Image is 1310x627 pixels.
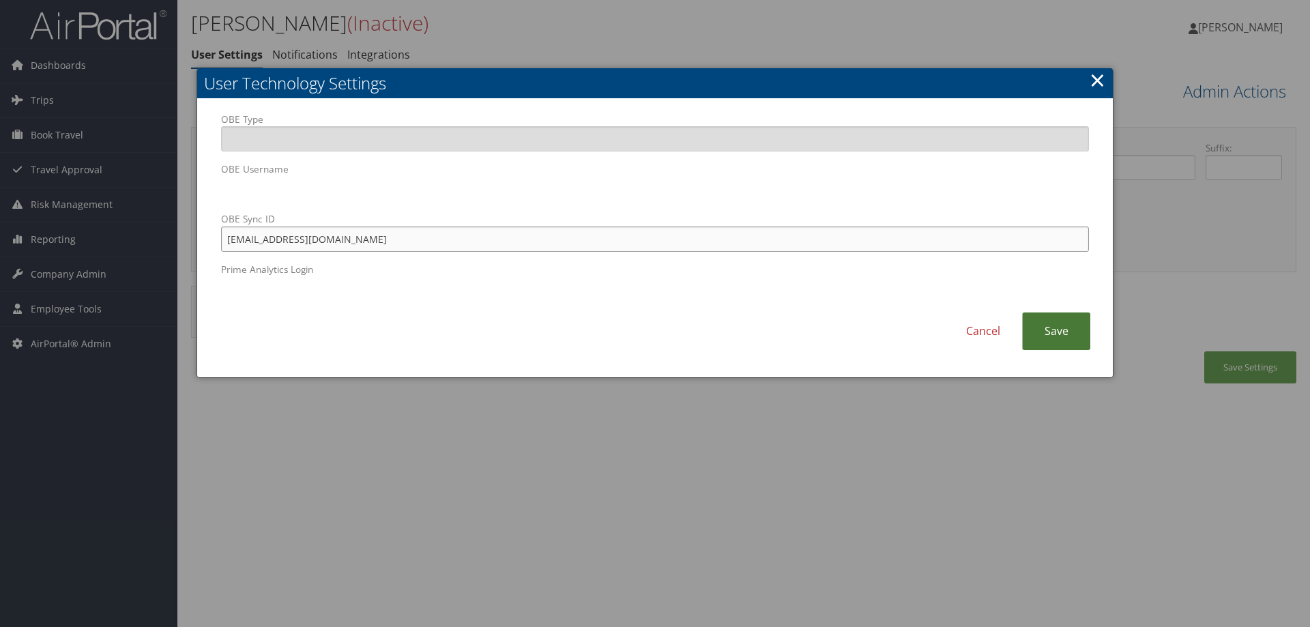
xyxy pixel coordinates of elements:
[221,227,1089,252] input: OBE Sync ID
[221,162,1089,201] label: OBE Username
[221,212,1089,251] label: OBE Sync ID
[221,263,1089,302] label: Prime Analytics Login
[944,312,1022,350] a: Cancel
[1090,66,1105,93] a: Close
[1022,312,1090,350] a: Save
[221,126,1089,151] input: OBE Type
[221,113,1089,151] label: OBE Type
[197,68,1113,98] h2: User Technology Settings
